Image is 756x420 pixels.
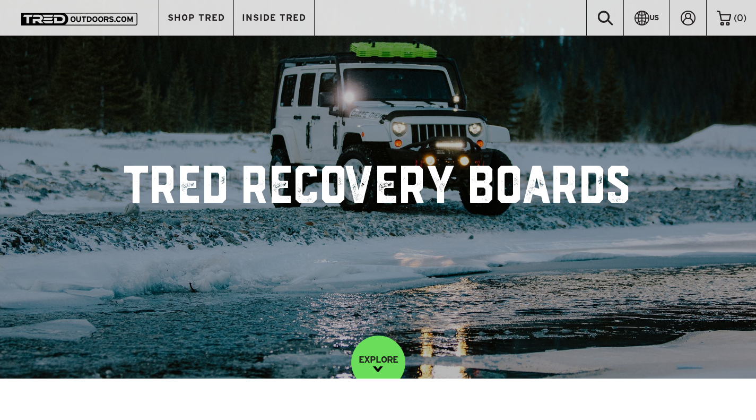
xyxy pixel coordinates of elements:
[21,13,137,25] img: TRED Outdoors America
[737,13,743,23] span: 0
[717,11,731,25] img: cart-icon
[168,13,225,22] span: SHOP TRED
[734,13,746,23] span: ( )
[351,336,405,390] a: EXPLORE
[373,366,383,372] img: down-image
[242,13,306,22] span: INSIDE TRED
[124,166,632,213] h1: TRED Recovery Boards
